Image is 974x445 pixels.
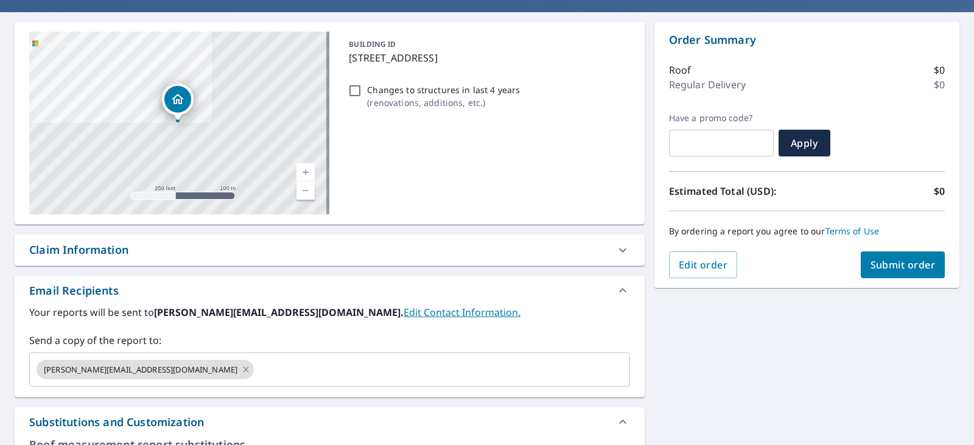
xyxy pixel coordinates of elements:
[296,163,315,181] a: Current Level 17, Zoom In
[15,276,645,305] div: Email Recipients
[29,282,119,299] div: Email Recipients
[154,306,404,319] b: [PERSON_NAME][EMAIL_ADDRESS][DOMAIN_NAME].
[349,51,625,65] p: [STREET_ADDRESS]
[679,258,728,272] span: Edit order
[29,242,128,258] div: Claim Information
[37,360,254,379] div: [PERSON_NAME][EMAIL_ADDRESS][DOMAIN_NAME]
[669,63,692,77] p: Roof
[404,306,520,319] a: EditContactInfo
[779,130,830,156] button: Apply
[349,39,396,49] p: BUILDING ID
[871,258,936,272] span: Submit order
[29,414,204,430] div: Substitutions and Customization
[669,113,774,124] label: Have a promo code?
[367,96,520,109] p: ( renovations, additions, etc. )
[669,77,746,92] p: Regular Delivery
[296,181,315,200] a: Current Level 17, Zoom Out
[37,364,245,376] span: [PERSON_NAME][EMAIL_ADDRESS][DOMAIN_NAME]
[934,77,945,92] p: $0
[669,251,738,278] button: Edit order
[934,63,945,77] p: $0
[15,234,645,265] div: Claim Information
[15,407,645,436] div: Substitutions and Customization
[669,32,945,48] p: Order Summary
[669,184,807,198] p: Estimated Total (USD):
[788,136,821,150] span: Apply
[29,333,630,348] label: Send a copy of the report to:
[934,184,945,198] p: $0
[162,83,194,121] div: Dropped pin, building 1, Residential property, 5310 Fredericksburg Ave Jacksonville, FL 32208
[825,225,880,237] a: Terms of Use
[861,251,945,278] button: Submit order
[367,83,520,96] p: Changes to structures in last 4 years
[29,305,630,320] label: Your reports will be sent to
[669,226,945,237] p: By ordering a report you agree to our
